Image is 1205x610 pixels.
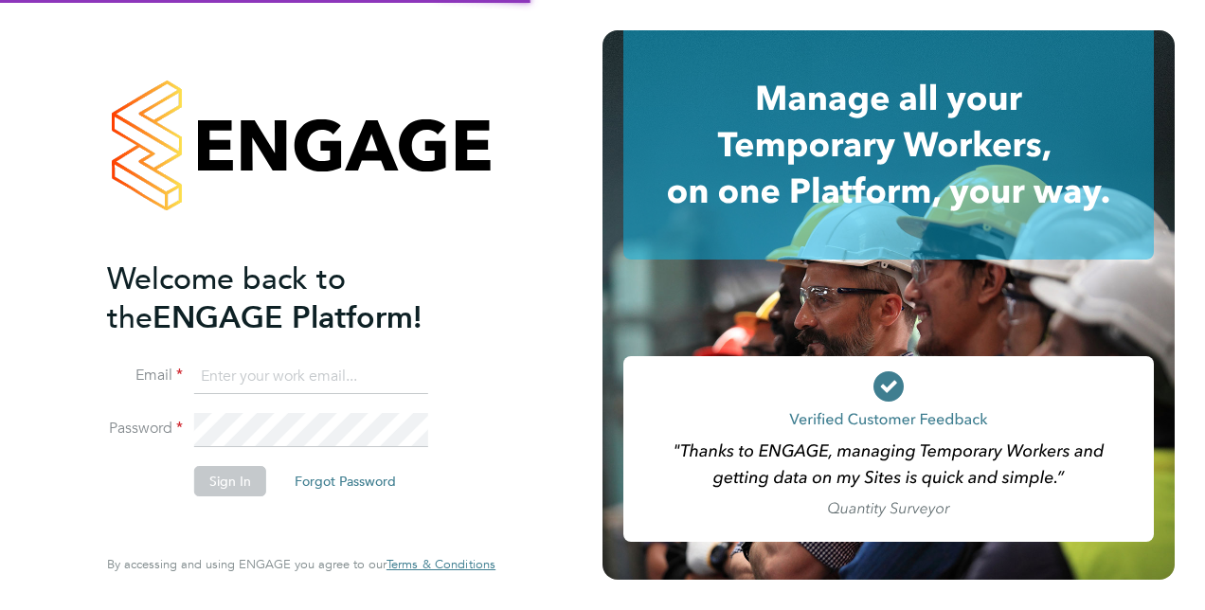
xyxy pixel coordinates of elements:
[194,466,266,496] button: Sign In
[107,419,183,439] label: Password
[387,557,495,572] a: Terms & Conditions
[107,260,477,337] h2: ENGAGE Platform!
[107,366,183,386] label: Email
[194,360,428,394] input: Enter your work email...
[279,466,411,496] button: Forgot Password
[387,556,495,572] span: Terms & Conditions
[107,260,346,336] span: Welcome back to the
[107,556,495,572] span: By accessing and using ENGAGE you agree to our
